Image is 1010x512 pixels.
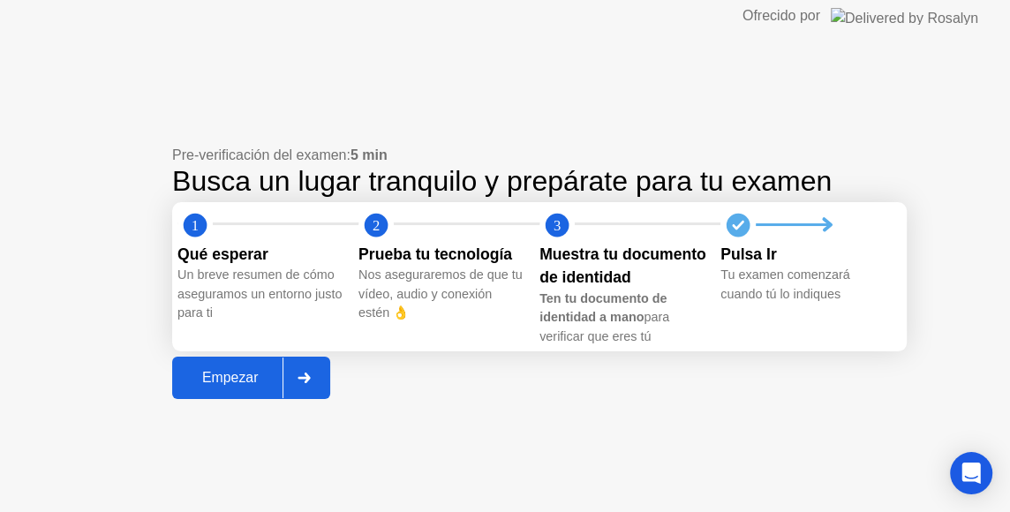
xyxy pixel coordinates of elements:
text: 3 [554,216,561,233]
button: Empezar [172,357,330,399]
div: Pre-verificación del examen: [172,145,907,166]
b: 5 min [350,147,388,162]
div: Un breve resumen de cómo aseguramos un entorno justo para ti [177,266,344,323]
div: Nos aseguraremos de que tu vídeo, audio y conexión estén 👌 [358,266,525,323]
img: Delivered by Rosalyn [831,8,978,24]
b: Ten tu documento de identidad a mano [539,291,667,325]
text: 2 [373,216,380,233]
div: Muestra tu documento de identidad [539,243,706,290]
text: 1 [192,216,199,233]
div: Ofrecido por [742,5,820,26]
div: para verificar que eres tú [539,290,706,347]
div: Qué esperar [177,243,344,266]
div: Busca un lugar tranquilo y prepárate para tu examen [172,166,907,197]
div: Pulsa Ir [720,243,887,266]
div: Prueba tu tecnología [358,243,525,266]
div: Empezar [177,370,283,386]
div: Tu examen comenzará cuando tú lo indiques [720,266,887,304]
div: Open Intercom Messenger [950,452,992,494]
